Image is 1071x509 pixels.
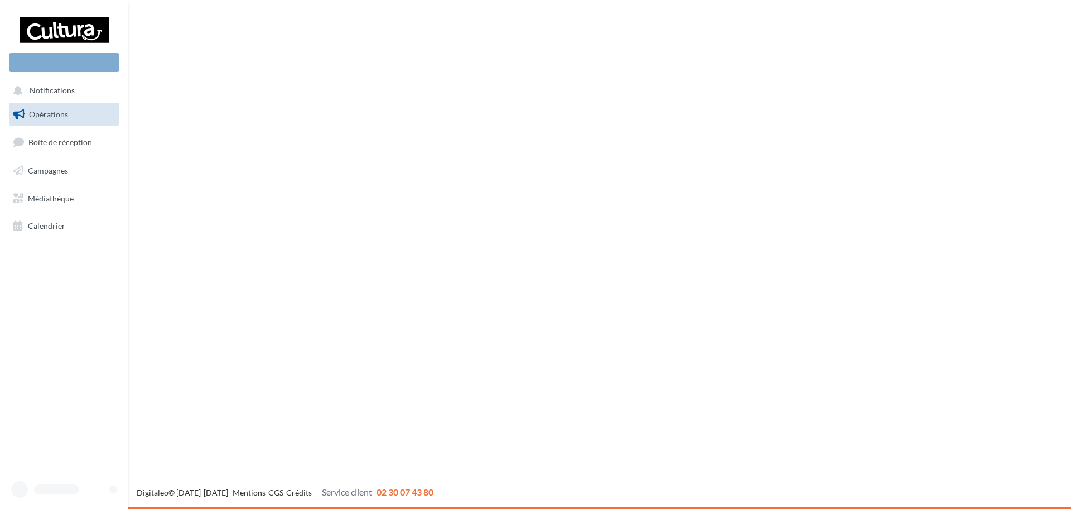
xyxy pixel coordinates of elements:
[233,488,266,497] a: Mentions
[7,187,122,210] a: Médiathèque
[286,488,312,497] a: Crédits
[29,109,68,119] span: Opérations
[137,488,168,497] a: Digitaleo
[9,53,119,72] div: Nouvelle campagne
[322,487,372,497] span: Service client
[7,159,122,183] a: Campagnes
[28,137,92,147] span: Boîte de réception
[28,166,68,175] span: Campagnes
[268,488,283,497] a: CGS
[28,221,65,231] span: Calendrier
[30,86,75,95] span: Notifications
[28,193,74,203] span: Médiathèque
[377,487,433,497] span: 02 30 07 43 80
[7,130,122,154] a: Boîte de réception
[7,103,122,126] a: Opérations
[137,488,433,497] span: © [DATE]-[DATE] - - -
[7,214,122,238] a: Calendrier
